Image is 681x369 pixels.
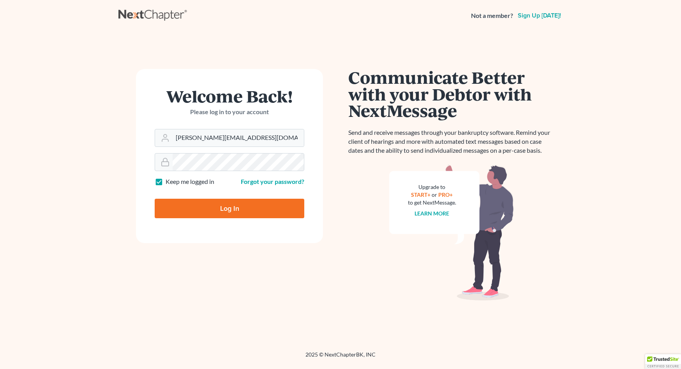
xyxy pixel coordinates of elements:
[348,69,555,119] h1: Communicate Better with your Debtor with NextMessage
[408,183,456,191] div: Upgrade to
[155,88,304,104] h1: Welcome Back!
[348,128,555,155] p: Send and receive messages through your bankruptcy software. Remind your client of hearings and mo...
[241,178,304,185] a: Forgot your password?
[516,12,563,19] a: Sign up [DATE]!
[415,210,450,217] a: Learn more
[645,354,681,369] div: TrustedSite Certified
[471,11,513,20] strong: Not a member?
[389,164,514,301] img: nextmessage_bg-59042aed3d76b12b5cd301f8e5b87938c9018125f34e5fa2b7a6b67550977c72.svg
[408,199,456,207] div: to get NextMessage.
[155,199,304,218] input: Log In
[432,191,438,198] span: or
[166,177,214,186] label: Keep me logged in
[118,351,563,365] div: 2025 © NextChapterBK, INC
[173,129,304,147] input: Email Address
[155,108,304,117] p: Please log in to your account
[439,191,453,198] a: PRO+
[411,191,431,198] a: START+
